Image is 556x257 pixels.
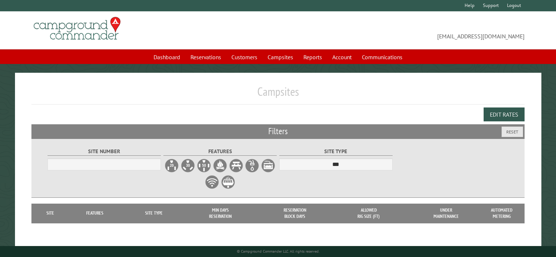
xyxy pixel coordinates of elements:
h1: Campsites [31,84,525,105]
label: Site Type [279,147,393,156]
label: WiFi Service [205,175,219,189]
label: 50A Electrical Hookup [197,158,211,173]
th: Automated metering [487,204,516,223]
button: Edit Rates [484,107,525,121]
th: Under Maintenance [405,204,487,223]
a: Reports [299,50,326,64]
label: 30A Electrical Hookup [181,158,195,173]
th: Features [66,204,124,223]
th: Allowed Rig Size (ft) [332,204,405,223]
a: Dashboard [149,50,185,64]
th: Min Days Reservation [184,204,258,223]
a: Communications [358,50,407,64]
h2: Filters [31,124,525,138]
th: Site [35,204,66,223]
th: Site Type [124,204,183,223]
a: Campsites [263,50,298,64]
label: Features [163,147,277,156]
label: Site Number [48,147,161,156]
label: Sewer Hookup [261,158,276,173]
label: 20A Electrical Hookup [164,158,179,173]
label: Picnic Table [229,158,243,173]
a: Reservations [186,50,226,64]
a: Account [328,50,356,64]
button: Reset [502,126,523,137]
img: Campground Commander [31,14,123,43]
label: Water Hookup [245,158,260,173]
small: © Campground Commander LLC. All rights reserved. [237,249,319,254]
label: Grill [221,175,235,189]
th: Reservation Block Days [258,204,332,223]
a: Customers [227,50,262,64]
span: [EMAIL_ADDRESS][DOMAIN_NAME] [278,20,525,41]
label: Firepit [213,158,227,173]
